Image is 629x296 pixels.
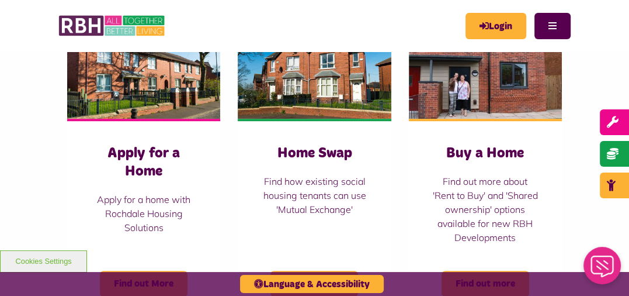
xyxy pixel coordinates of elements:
[91,144,197,181] h3: Apply for a Home
[238,23,391,119] img: Belton Ave 07
[534,13,571,39] button: Navigation
[240,275,384,293] button: Language & Accessibility
[261,144,367,163] h3: Home Swap
[576,243,629,296] iframe: Netcall Web Assistant for live chat
[261,174,367,216] p: Find how existing social housing tenants can use 'Mutual Exchange'
[91,192,197,235] p: Apply for a home with Rochdale Housing Solutions
[465,13,526,39] a: MyRBH
[432,174,538,245] p: Find out more about 'Rent to Buy' and 'Shared ownership' options available for new RBH Developments
[409,23,562,119] img: Longridge Drive Keys
[432,144,538,163] h3: Buy a Home
[67,23,220,119] img: Belton Avenue
[58,12,166,40] img: RBH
